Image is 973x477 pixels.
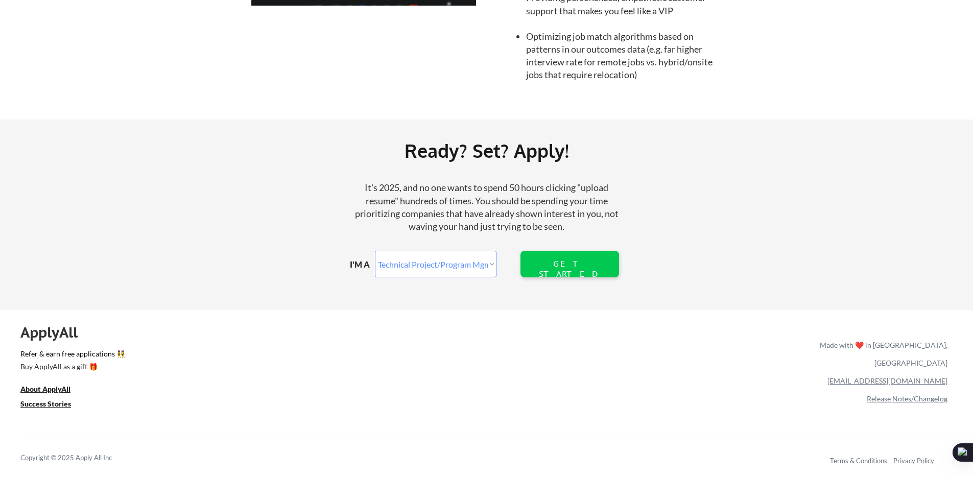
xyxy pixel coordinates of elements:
[20,324,89,341] div: ApplyAll
[350,259,377,270] div: I'M A
[20,350,606,361] a: Refer & earn free applications 👯‍♀️
[350,181,623,233] div: It's 2025, and no one wants to spend 50 hours clicking "upload resume" hundreds of times. You sho...
[20,453,138,463] div: Copyright © 2025 Apply All Inc
[20,385,70,393] u: About ApplyAll
[20,384,85,396] a: About ApplyAll
[827,376,947,385] a: [EMAIL_ADDRESS][DOMAIN_NAME]
[143,136,830,165] div: Ready? Set? Apply!
[867,394,947,403] a: Release Notes/Changelog
[816,336,947,372] div: Made with ❤️ in [GEOGRAPHIC_DATA], [GEOGRAPHIC_DATA]
[20,399,71,408] u: Success Stories
[893,457,934,465] a: Privacy Policy
[830,457,887,465] a: Terms & Conditions
[537,259,602,278] div: GET STARTED
[20,363,123,370] div: Buy ApplyAll as a gift 🎁
[20,398,85,411] a: Success Stories
[526,30,724,82] li: Optimizing job match algorithms based on patterns in our outcomes data (e.g. far higher interview...
[20,361,123,374] a: Buy ApplyAll as a gift 🎁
